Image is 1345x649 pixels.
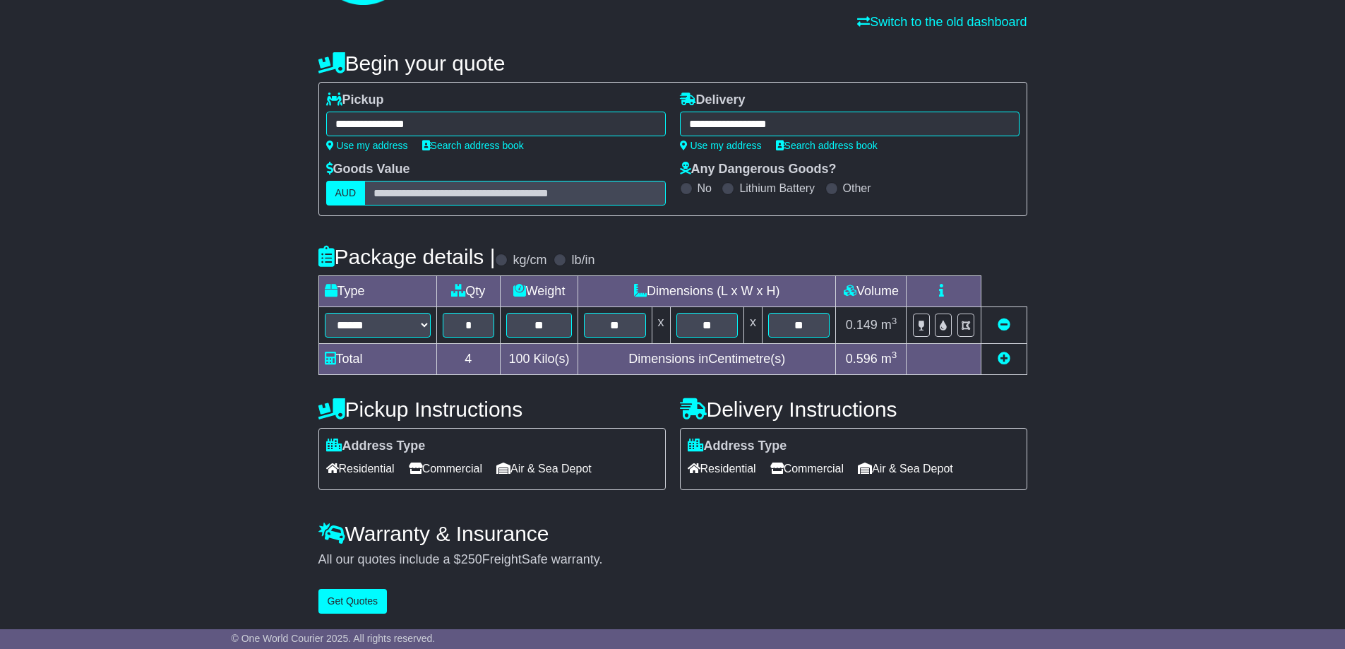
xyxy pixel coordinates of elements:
span: 0.149 [846,318,878,332]
span: m [881,318,897,332]
span: 0.596 [846,352,878,366]
h4: Begin your quote [318,52,1027,75]
span: Residential [688,458,756,480]
td: Dimensions in Centimetre(s) [578,344,836,375]
td: Qty [436,276,501,307]
h4: Package details | [318,245,496,268]
sup: 3 [892,316,897,326]
td: Kilo(s) [501,344,578,375]
label: Any Dangerous Goods? [680,162,837,177]
label: Delivery [680,93,746,108]
a: Use my address [680,140,762,151]
td: 4 [436,344,501,375]
label: kg/cm [513,253,546,268]
label: lb/in [571,253,594,268]
button: Get Quotes [318,589,388,614]
label: AUD [326,181,366,206]
td: Weight [501,276,578,307]
td: Total [318,344,436,375]
span: m [881,352,897,366]
span: Commercial [409,458,482,480]
a: Search address book [776,140,878,151]
a: Use my address [326,140,408,151]
td: Dimensions (L x W x H) [578,276,836,307]
td: Type [318,276,436,307]
span: Commercial [770,458,844,480]
a: Switch to the old dashboard [857,15,1027,29]
div: All our quotes include a $ FreightSafe warranty. [318,552,1027,568]
span: Air & Sea Depot [496,458,592,480]
h4: Delivery Instructions [680,398,1027,421]
td: Volume [836,276,907,307]
span: 100 [509,352,530,366]
span: Residential [326,458,395,480]
span: 250 [461,552,482,566]
h4: Pickup Instructions [318,398,666,421]
label: No [698,181,712,195]
h4: Warranty & Insurance [318,522,1027,545]
span: Air & Sea Depot [858,458,953,480]
a: Add new item [998,352,1010,366]
td: x [652,307,670,344]
label: Address Type [688,439,787,454]
a: Remove this item [998,318,1010,332]
label: Pickup [326,93,384,108]
label: Goods Value [326,162,410,177]
label: Other [843,181,871,195]
label: Lithium Battery [739,181,815,195]
span: © One World Courier 2025. All rights reserved. [232,633,436,644]
label: Address Type [326,439,426,454]
sup: 3 [892,350,897,360]
a: Search address book [422,140,524,151]
td: x [743,307,762,344]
